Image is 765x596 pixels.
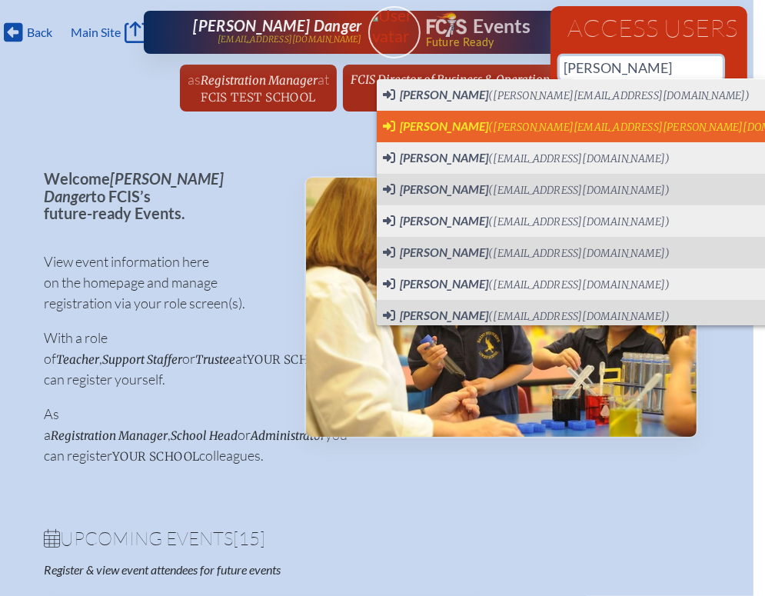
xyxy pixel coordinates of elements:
a: Main Site [71,22,146,43]
span: [PERSON_NAME] Danger [44,169,224,205]
span: [PERSON_NAME] [400,181,488,196]
a: User Avatar [368,6,421,58]
span: Switch User [383,308,670,325]
input: Person’s name or email [560,56,723,79]
span: Trustee [195,352,235,367]
span: Registration Manager [201,73,318,88]
span: ([PERSON_NAME][EMAIL_ADDRESS][DOMAIN_NAME]) [488,89,750,102]
span: your school [112,449,199,464]
span: Main Site [71,25,121,40]
img: Events [306,178,697,437]
span: FCIS Test School [201,90,315,105]
span: Support Staffer [102,352,182,367]
span: ([EMAIL_ADDRESS][DOMAIN_NAME]) [488,215,670,228]
span: [PERSON_NAME] [400,276,488,291]
a: [PERSON_NAME] Danger[EMAIL_ADDRESS][DOMAIN_NAME] [193,17,361,48]
span: Administrator [251,428,325,443]
span: Switch User [383,181,670,198]
span: ([EMAIL_ADDRESS][DOMAIN_NAME]) [488,278,670,291]
span: School Head [171,428,238,443]
h1: Upcoming Events [44,529,698,548]
span: Teacher [56,352,99,367]
span: ([EMAIL_ADDRESS][DOMAIN_NAME]) [488,247,670,260]
span: ([EMAIL_ADDRESS][DOMAIN_NAME]) [488,152,670,165]
h1: Access Users [560,15,738,40]
span: as [188,71,201,88]
a: asRegistration ManageratFCIS Test School [181,65,335,112]
span: Future Ready [426,37,549,48]
span: Back [27,25,52,40]
span: [15] [233,527,265,550]
span: Switch User [383,276,670,293]
p: Welcome to FCIS’s future-ready Events. [44,170,280,222]
p: Register & view event attendees for future events [44,562,450,578]
span: Switch User [383,245,670,261]
p: [EMAIL_ADDRESS][DOMAIN_NAME] [218,35,362,45]
span: [PERSON_NAME] [400,150,488,165]
span: [PERSON_NAME] [400,245,488,259]
a: FCIS Director of Business & Operations [344,65,560,94]
span: Switch User [383,87,750,104]
span: [PERSON_NAME] [400,118,488,133]
p: With a role of , or at you can register yourself. [44,328,280,390]
span: ([EMAIL_ADDRESS][DOMAIN_NAME]) [488,184,670,197]
p: View event information here on the homepage and manage registration via your role screen(s). [44,251,280,314]
span: [PERSON_NAME] [400,308,488,322]
p: As a , or you can register colleagues. [44,404,280,466]
span: Switch User [383,150,670,167]
img: User Avatar [361,5,427,46]
span: your school [247,352,334,367]
span: [PERSON_NAME] [400,87,488,102]
div: FCIS Events — Future ready [427,12,549,48]
span: [PERSON_NAME] [400,213,488,228]
span: at [318,71,329,88]
span: [PERSON_NAME] Danger [193,16,361,35]
span: Registration Manager [51,428,168,443]
span: FCIS Director of Business & Operations [351,72,554,87]
span: Switch User [383,213,670,230]
span: ([EMAIL_ADDRESS][DOMAIN_NAME]) [488,310,670,323]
